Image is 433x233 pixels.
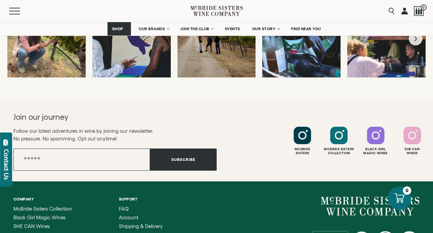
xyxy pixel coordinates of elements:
span: Shipping & Delivery [119,223,163,229]
a: McBride Sisters Wine Company [321,197,420,216]
a: SHE CAN Wines [13,224,94,229]
a: FAQ [119,206,172,212]
span: JOIN THE CLUB [181,26,209,31]
a: Follow McBride Sisters Collection on Instagram Mcbride SistersCollection [321,127,356,155]
div: She Can Wines [395,147,430,155]
span: McBride Sisters Collection [13,206,72,212]
button: Subscribe [150,149,217,171]
a: SHOP [107,22,131,36]
div: Mcbride Sisters [285,147,320,155]
span: Account [119,215,138,220]
span: SHE CAN Wines [13,223,50,229]
div: Black Girl Magic Wines [358,147,393,155]
span: Black Girl Magic Wines [13,215,66,220]
a: Follow McBride Sisters on Instagram McbrideSisters [285,127,320,155]
input: Email [13,149,150,171]
span: FAQ [119,206,129,212]
p: Follow our latest adventures in wine by joining our newsletter. No pressure. No spamming. Opt out... [13,127,217,142]
h2: Join our journey [13,112,196,122]
a: Black Girl Magic Wines [13,215,94,220]
a: Account [119,215,172,220]
div: Mcbride Sisters Collection [321,147,356,155]
div: 0 [403,186,411,195]
a: OUR BRANDS [134,22,173,36]
span: EVENTS [225,26,240,31]
a: Shipping & Delivery [119,224,172,229]
button: Next slide [409,32,423,46]
a: JOIN THE CLUB [176,22,217,36]
span: OUR STORY [252,26,276,31]
a: OUR STORY [248,22,284,36]
button: Mobile Menu Trigger [9,8,33,14]
span: FIND NEAR YOU [291,26,321,31]
div: Contact Us [3,149,10,180]
a: EVENTS [221,22,244,36]
span: SHOP [112,26,123,31]
span: 0 [421,4,427,10]
a: FIND NEAR YOU [287,22,326,36]
span: OUR BRANDS [139,26,165,31]
a: McBride Sisters Collection [13,206,94,212]
a: Follow SHE CAN Wines on Instagram She CanWines [395,127,430,155]
a: Follow Black Girl Magic Wines on Instagram Black GirlMagic Wines [358,127,393,155]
